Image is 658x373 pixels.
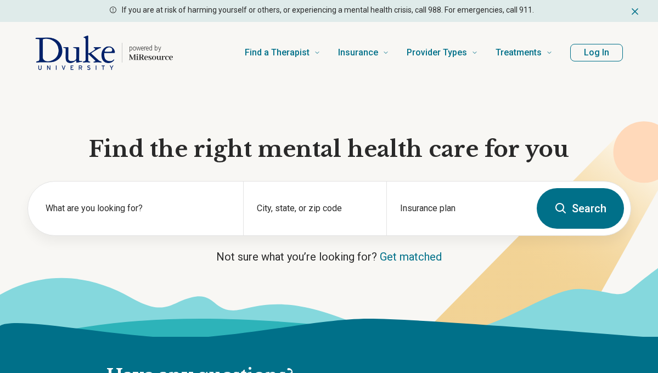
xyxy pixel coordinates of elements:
[245,31,320,75] a: Find a Therapist
[496,31,553,75] a: Treatments
[407,31,478,75] a: Provider Types
[570,44,623,61] button: Log In
[129,44,173,53] p: powered by
[629,4,640,18] button: Dismiss
[122,4,534,16] p: If you are at risk of harming yourself or others, or experiencing a mental health crisis, call 98...
[35,35,173,70] a: Home page
[338,31,389,75] a: Insurance
[245,45,310,60] span: Find a Therapist
[496,45,542,60] span: Treatments
[27,249,631,264] p: Not sure what you’re looking for?
[27,135,631,163] h1: Find the right mental health care for you
[407,45,467,60] span: Provider Types
[537,188,624,229] button: Search
[46,202,230,215] label: What are you looking for?
[380,250,442,263] a: Get matched
[338,45,378,60] span: Insurance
